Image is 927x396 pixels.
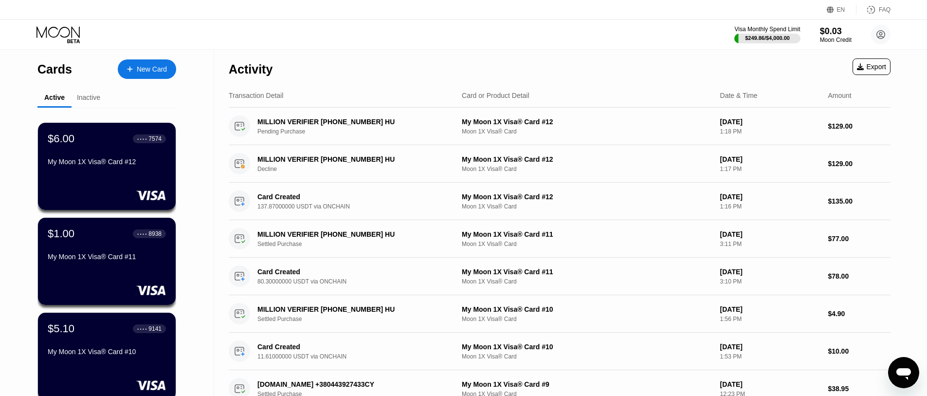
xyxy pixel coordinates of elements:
[48,348,166,356] div: My Moon 1X Visa® Card #10
[720,343,820,351] div: [DATE]
[462,203,712,210] div: Moon 1X Visa® Card
[828,310,891,318] div: $4.90
[462,230,712,238] div: My Moon 1X Visa® Card #11
[257,203,460,210] div: 137.87000000 USDT via ONCHAIN
[828,197,891,205] div: $135.00
[462,118,712,126] div: My Moon 1X Visa® Card #12
[720,380,820,388] div: [DATE]
[77,94,100,101] div: Inactive
[720,305,820,313] div: [DATE]
[229,92,283,99] div: Transaction Detail
[837,6,845,13] div: EN
[38,123,176,210] div: $6.00● ● ● ●7574My Moon 1X Visa® Card #12
[48,322,74,335] div: $5.10
[257,230,446,238] div: MILLION VERIFIER [PHONE_NUMBER] HU
[462,166,712,172] div: Moon 1X Visa® Card
[462,353,712,360] div: Moon 1X Visa® Card
[257,268,446,276] div: Card Created
[257,166,460,172] div: Decline
[828,122,891,130] div: $129.00
[229,183,891,220] div: Card Created137.87000000 USDT via ONCHAINMy Moon 1X Visa® Card #12Moon 1X Visa® Card[DATE]1:16 PM...
[137,327,147,330] div: ● ● ● ●
[257,278,460,285] div: 80.30000000 USDT via ONCHAIN
[48,158,166,166] div: My Moon 1X Visa® Card #12
[828,272,891,280] div: $78.00
[148,230,162,237] div: 8938
[462,128,712,135] div: Moon 1X Visa® Card
[257,305,446,313] div: MILLION VERIFIER [PHONE_NUMBER] HU
[257,128,460,135] div: Pending Purchase
[48,132,74,145] div: $6.00
[828,92,851,99] div: Amount
[229,108,891,145] div: MILLION VERIFIER [PHONE_NUMBER] HUPending PurchaseMy Moon 1X Visa® Card #12Moon 1X Visa® Card[DAT...
[828,385,891,393] div: $38.95
[137,65,167,74] div: New Card
[820,26,852,37] div: $0.03
[148,135,162,142] div: 7574
[462,92,529,99] div: Card or Product Detail
[44,94,65,101] div: Active
[720,118,820,126] div: [DATE]
[118,59,176,79] div: New Card
[257,241,460,247] div: Settled Purchase
[734,26,800,33] div: Visa Monthly Spend Limit
[745,35,790,41] div: $249.86 / $4,000.00
[720,230,820,238] div: [DATE]
[229,220,891,258] div: MILLION VERIFIER [PHONE_NUMBER] HUSettled PurchaseMy Moon 1X Visa® Card #11Moon 1X Visa® Card[DAT...
[229,145,891,183] div: MILLION VERIFIER [PHONE_NUMBER] HUDeclineMy Moon 1X Visa® Card #12Moon 1X Visa® Card[DATE]1:17 PM...
[828,347,891,355] div: $10.00
[229,333,891,370] div: Card Created11.61000000 USDT via ONCHAINMy Moon 1X Visa® Card #10Moon 1X Visa® Card[DATE]1:53 PM$...
[827,5,856,15] div: EN
[720,241,820,247] div: 3:11 PM
[462,268,712,276] div: My Moon 1X Visa® Card #11
[48,253,166,261] div: My Moon 1X Visa® Card #11
[48,227,74,240] div: $1.00
[137,137,147,140] div: ● ● ● ●
[720,92,758,99] div: Date & Time
[828,235,891,243] div: $77.00
[257,380,446,388] div: [DOMAIN_NAME] +380443927433CY
[820,26,852,43] div: $0.03Moon Credit
[720,278,820,285] div: 3:10 PM
[148,325,162,332] div: 9141
[229,62,273,76] div: Activity
[720,268,820,276] div: [DATE]
[38,218,176,305] div: $1.00● ● ● ●8938My Moon 1X Visa® Card #11
[720,166,820,172] div: 1:17 PM
[720,316,820,322] div: 1:56 PM
[857,63,886,71] div: Export
[888,357,919,388] iframe: Кнопка запуска окна обмена сообщениями
[720,353,820,360] div: 1:53 PM
[257,316,460,322] div: Settled Purchase
[720,128,820,135] div: 1:18 PM
[229,258,891,295] div: Card Created80.30000000 USDT via ONCHAINMy Moon 1X Visa® Card #11Moon 1X Visa® Card[DATE]3:10 PM$...
[879,6,891,13] div: FAQ
[734,26,800,43] div: Visa Monthly Spend Limit$249.86/$4,000.00
[137,232,147,235] div: ● ● ● ●
[720,193,820,201] div: [DATE]
[820,37,852,43] div: Moon Credit
[257,343,446,351] div: Card Created
[462,278,712,285] div: Moon 1X Visa® Card
[828,160,891,168] div: $129.00
[720,155,820,163] div: [DATE]
[856,5,891,15] div: FAQ
[462,305,712,313] div: My Moon 1X Visa® Card #10
[462,343,712,351] div: My Moon 1X Visa® Card #10
[37,62,72,76] div: Cards
[853,58,891,75] div: Export
[257,118,446,126] div: MILLION VERIFIER [PHONE_NUMBER] HU
[720,203,820,210] div: 1:16 PM
[229,295,891,333] div: MILLION VERIFIER [PHONE_NUMBER] HUSettled PurchaseMy Moon 1X Visa® Card #10Moon 1X Visa® Card[DAT...
[462,316,712,322] div: Moon 1X Visa® Card
[257,193,446,201] div: Card Created
[462,380,712,388] div: My Moon 1X Visa® Card #9
[462,193,712,201] div: My Moon 1X Visa® Card #12
[257,353,460,360] div: 11.61000000 USDT via ONCHAIN
[462,241,712,247] div: Moon 1X Visa® Card
[257,155,446,163] div: MILLION VERIFIER [PHONE_NUMBER] HU
[462,155,712,163] div: My Moon 1X Visa® Card #12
